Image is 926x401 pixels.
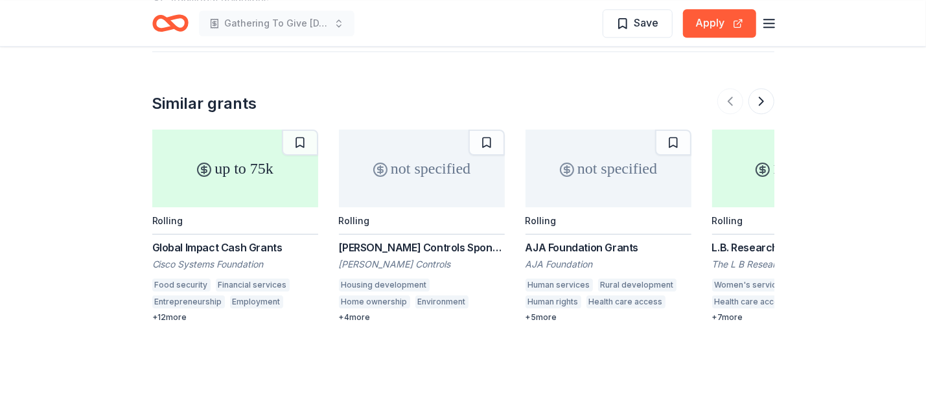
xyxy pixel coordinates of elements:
div: 10k – 75k [712,130,878,207]
button: Gathering To Give [DATE] Food Baskets 2025 [199,10,354,36]
div: up to 75k [152,130,318,207]
div: L.B. Research and Education Foundation [712,240,878,255]
div: not specified [339,130,505,207]
button: Save [603,9,673,38]
div: Cisco Systems Foundation [152,258,318,271]
div: Health care access [712,295,791,308]
button: Apply [683,9,756,38]
div: not specified [526,130,691,207]
div: Similar grants [152,93,257,114]
div: + 5 more [526,312,691,323]
span: Gathering To Give [DATE] Food Baskets 2025 [225,16,329,31]
div: Rolling [526,215,557,226]
div: Employment [230,295,283,308]
span: Save [634,14,659,31]
div: Rolling [152,215,183,226]
div: Food security [152,279,211,292]
div: + 12 more [152,312,318,323]
div: + 4 more [339,312,505,323]
div: Global Impact Cash Grants [152,240,318,255]
a: Home [152,8,189,38]
div: Environment [415,295,469,308]
div: Women's services [712,279,789,292]
div: + 7 more [712,312,878,323]
div: [PERSON_NAME] Controls [339,258,505,271]
div: [PERSON_NAME] Controls Sponsorship [339,240,505,255]
a: not specifiedRolling[PERSON_NAME] Controls Sponsorship[PERSON_NAME] ControlsHousing developmentHo... [339,130,505,323]
div: Rolling [339,215,370,226]
div: Financial services [216,279,290,292]
div: Rolling [712,215,743,226]
div: The L B Research And Education Foundation [712,258,878,271]
div: Housing development [339,279,430,292]
div: Human rights [526,295,581,308]
div: AJA Foundation Grants [526,240,691,255]
a: not specifiedRollingAJA Foundation GrantsAJA FoundationHuman servicesRural developmentHuman right... [526,130,691,323]
a: 10k – 75kRollingL.B. Research and Education FoundationThe L B Research And Education FoundationWo... [712,130,878,323]
div: Health care access [586,295,666,308]
div: Entrepreneurship [152,295,225,308]
div: Human services [526,279,593,292]
div: Rural development [598,279,677,292]
a: up to 75kRollingGlobal Impact Cash GrantsCisco Systems FoundationFood securityFinancial servicesE... [152,130,318,323]
div: Home ownership [339,295,410,308]
div: AJA Foundation [526,258,691,271]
